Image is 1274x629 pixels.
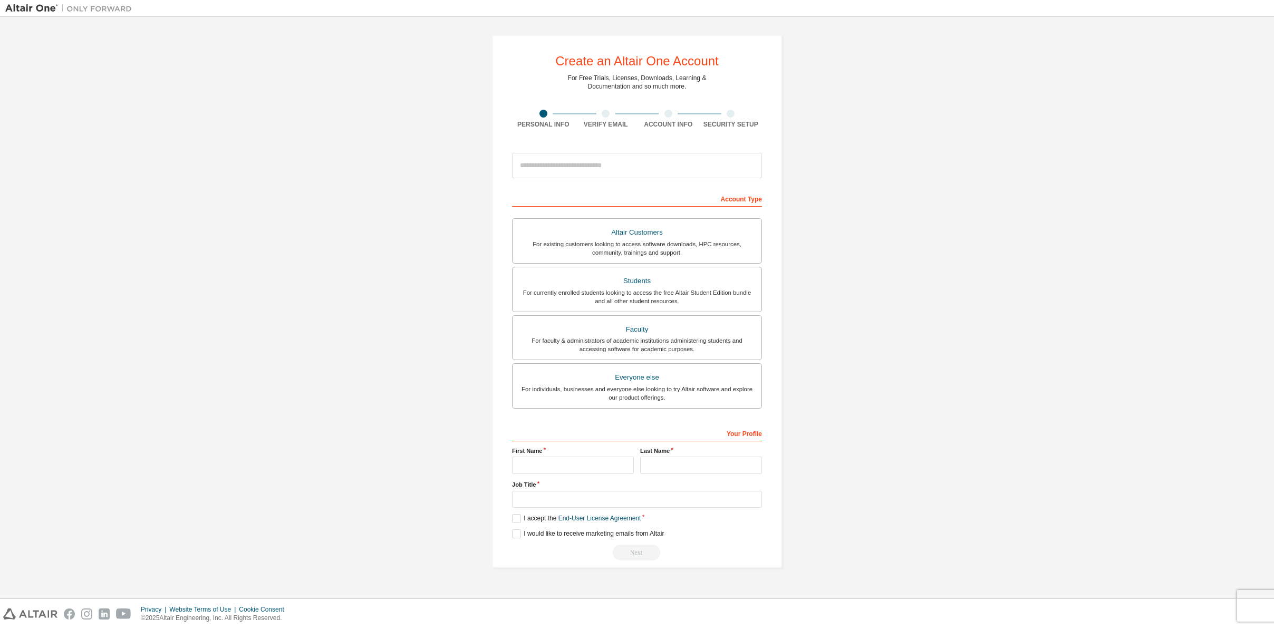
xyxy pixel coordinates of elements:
[5,3,137,14] img: Altair One
[3,608,57,620] img: altair_logo.svg
[519,385,755,402] div: For individuals, businesses and everyone else looking to try Altair software and explore our prod...
[519,225,755,240] div: Altair Customers
[141,614,291,623] p: © 2025 Altair Engineering, Inc. All Rights Reserved.
[512,514,641,523] label: I accept the
[640,447,762,455] label: Last Name
[99,608,110,620] img: linkedin.svg
[141,605,169,614] div: Privacy
[568,74,707,91] div: For Free Trials, Licenses, Downloads, Learning & Documentation and so much more.
[519,288,755,305] div: For currently enrolled students looking to access the free Altair Student Edition bundle and all ...
[519,274,755,288] div: Students
[512,120,575,129] div: Personal Info
[512,545,762,560] div: Read and acccept EULA to continue
[512,190,762,207] div: Account Type
[637,120,700,129] div: Account Info
[116,608,131,620] img: youtube.svg
[558,515,641,522] a: End-User License Agreement
[512,447,634,455] label: First Name
[575,120,638,129] div: Verify Email
[64,608,75,620] img: facebook.svg
[169,605,239,614] div: Website Terms of Use
[519,240,755,257] div: For existing customers looking to access software downloads, HPC resources, community, trainings ...
[555,55,719,67] div: Create an Altair One Account
[81,608,92,620] img: instagram.svg
[700,120,763,129] div: Security Setup
[512,424,762,441] div: Your Profile
[512,529,664,538] label: I would like to receive marketing emails from Altair
[512,480,762,489] label: Job Title
[519,322,755,337] div: Faculty
[239,605,290,614] div: Cookie Consent
[519,370,755,385] div: Everyone else
[519,336,755,353] div: For faculty & administrators of academic institutions administering students and accessing softwa...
